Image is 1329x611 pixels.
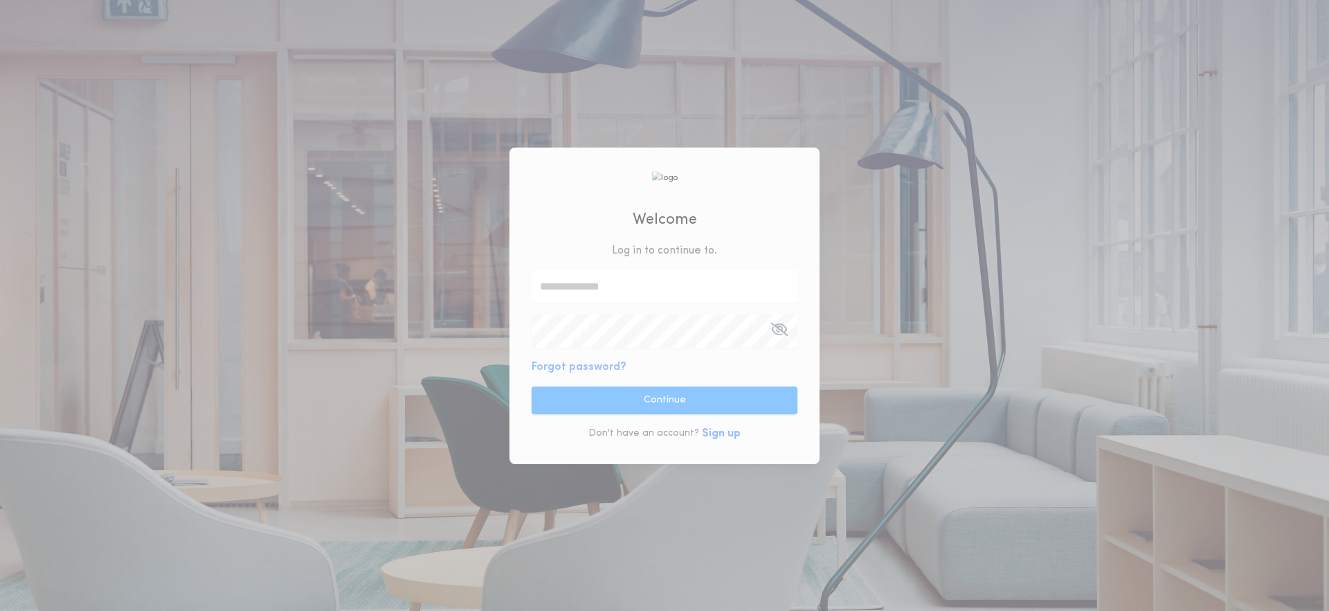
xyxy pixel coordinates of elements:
h2: Welcome [633,209,697,231]
p: Log in to continue to . [612,242,717,259]
img: logo [651,171,678,184]
p: Don't have an account? [588,427,699,441]
button: Forgot password? [532,359,626,375]
button: Continue [532,387,797,414]
button: Sign up [702,425,741,442]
